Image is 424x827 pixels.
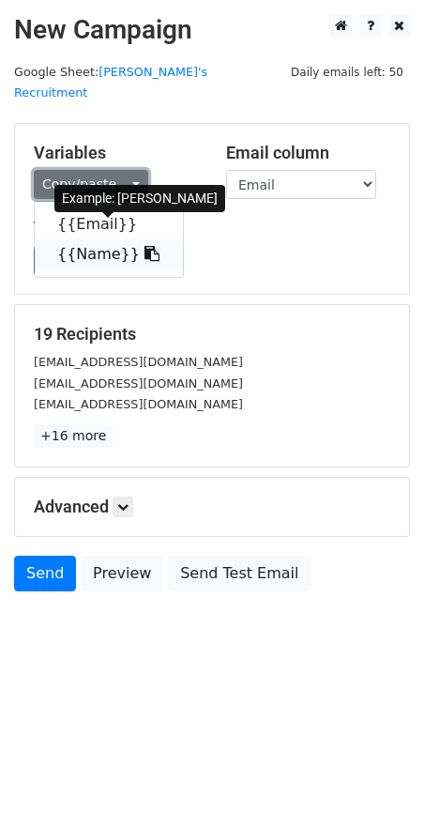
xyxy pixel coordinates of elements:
h5: Advanced [34,497,390,517]
div: Example: [PERSON_NAME] [54,185,225,212]
a: {{Email}} [35,209,183,239]
h5: Variables [34,143,198,163]
a: Daily emails left: 50 [284,65,410,79]
span: Daily emails left: 50 [284,62,410,83]
small: [EMAIL_ADDRESS][DOMAIN_NAME] [34,355,243,369]
small: [EMAIL_ADDRESS][DOMAIN_NAME] [34,397,243,411]
a: {{Name}} [35,239,183,269]
a: Copy/paste... [34,170,148,199]
iframe: Chat Widget [330,737,424,827]
h5: Email column [226,143,390,163]
a: Send Test Email [168,556,310,591]
a: Preview [81,556,163,591]
small: [EMAIL_ADDRESS][DOMAIN_NAME] [34,376,243,391]
h2: New Campaign [14,14,410,46]
small: Google Sheet: [14,65,207,100]
a: [PERSON_NAME]'s Recruitment [14,65,207,100]
a: Send [14,556,76,591]
a: +16 more [34,424,113,448]
h5: 19 Recipients [34,324,390,345]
